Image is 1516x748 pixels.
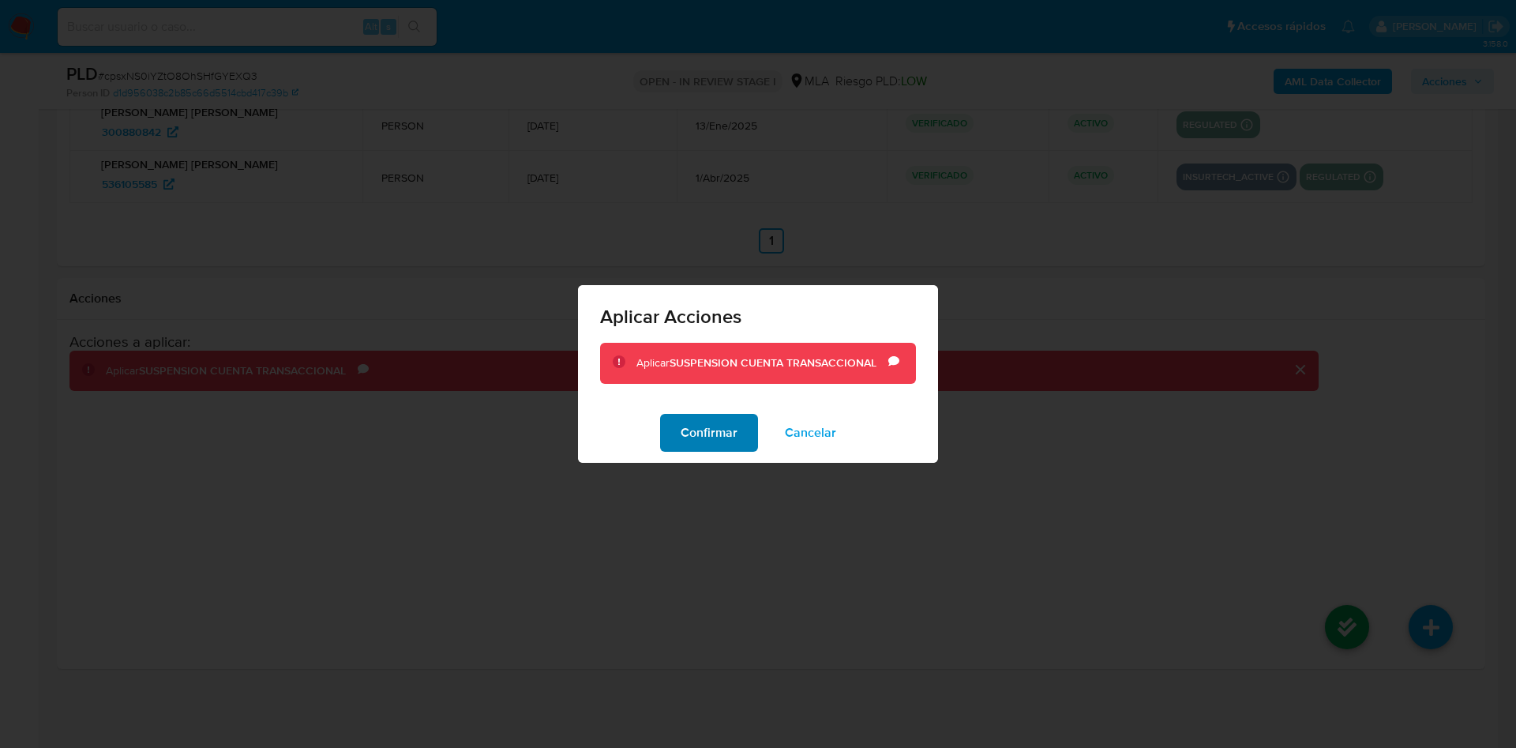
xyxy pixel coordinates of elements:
button: Cancelar [764,414,857,452]
span: Confirmar [681,415,737,450]
b: SUSPENSION CUENTA TRANSACCIONAL [670,355,876,370]
button: Confirmar [660,414,758,452]
span: Cancelar [785,415,836,450]
div: Aplicar [636,355,888,371]
span: Aplicar Acciones [600,307,916,326]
